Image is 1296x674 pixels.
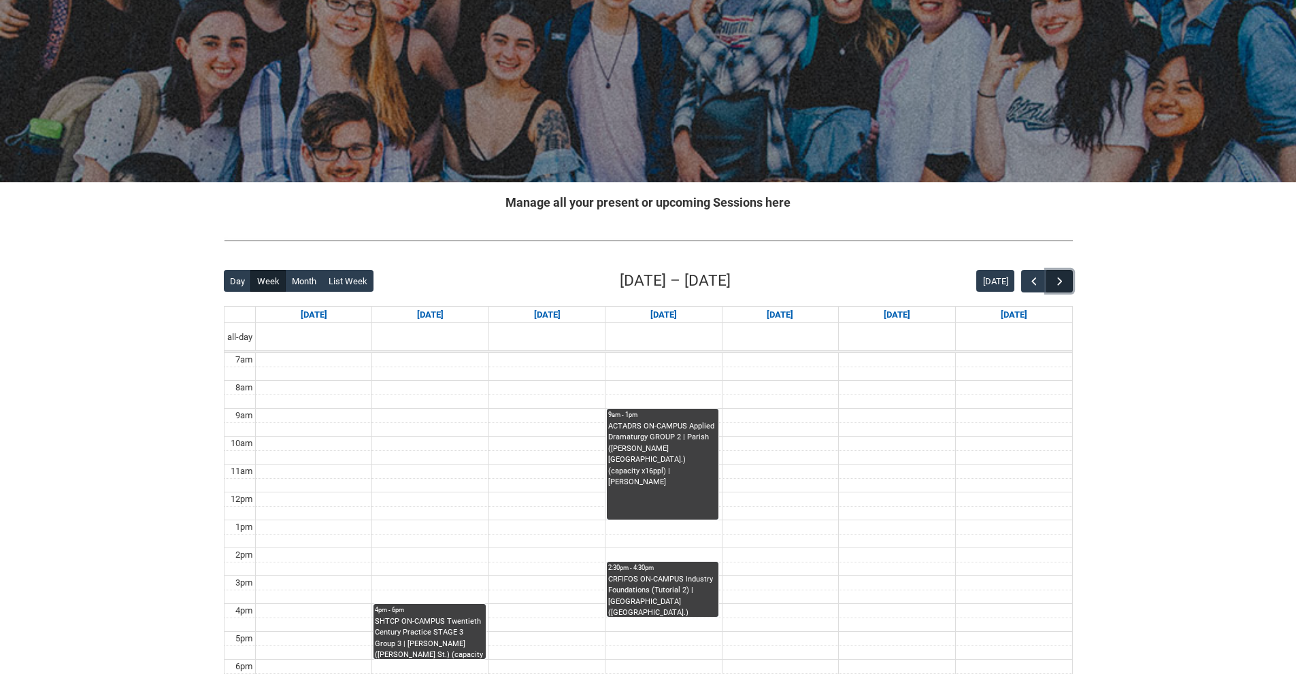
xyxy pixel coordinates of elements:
div: SHTCP ON-CAMPUS Twentieth Century Practice STAGE 3 Group 3 | [PERSON_NAME] ([PERSON_NAME] St.) (c... [375,616,484,659]
div: 2pm [233,548,255,562]
a: Go to September 19, 2025 [881,307,913,323]
div: 5pm [233,632,255,645]
div: 6pm [233,660,255,673]
h2: [DATE] – [DATE] [620,269,731,292]
div: 9am - 1pm [608,410,717,420]
div: 4pm - 6pm [375,605,484,615]
span: all-day [225,331,255,344]
div: CRFIFOS ON-CAMPUS Industry Foundations (Tutorial 2) | [GEOGRAPHIC_DATA] ([GEOGRAPHIC_DATA].) (cap... [608,574,717,617]
div: 10am [228,437,255,450]
div: 4pm [233,604,255,618]
a: Go to September 15, 2025 [414,307,446,323]
h2: Manage all your present or upcoming Sessions here [224,193,1073,212]
img: REDU_GREY_LINE [224,233,1073,248]
a: Go to September 20, 2025 [998,307,1030,323]
a: Go to September 17, 2025 [648,307,680,323]
button: Previous Week [1021,270,1047,292]
a: Go to September 18, 2025 [764,307,796,323]
div: 11am [228,465,255,478]
button: List Week [322,270,373,292]
div: 7am [233,353,255,367]
div: 12pm [228,492,255,506]
div: 8am [233,381,255,394]
div: 1pm [233,520,255,534]
button: Next Week [1046,270,1072,292]
div: 2:30pm - 4:30pm [608,563,717,573]
button: Month [285,270,322,292]
a: Go to September 14, 2025 [298,307,330,323]
a: Go to September 16, 2025 [531,307,563,323]
div: ACTADRS ON-CAMPUS Applied Dramaturgy GROUP 2 | Parish ([PERSON_NAME][GEOGRAPHIC_DATA].) (capacity... [608,421,717,488]
button: Week [250,270,286,292]
div: 9am [233,409,255,422]
div: 3pm [233,576,255,590]
button: [DATE] [976,270,1014,292]
button: Day [224,270,252,292]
